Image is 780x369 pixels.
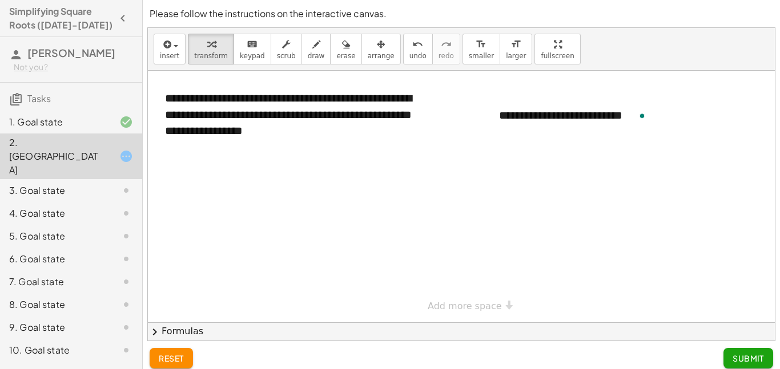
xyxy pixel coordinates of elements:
span: keypad [240,52,265,60]
div: Not you? [14,62,133,73]
span: [PERSON_NAME] [27,46,115,59]
span: transform [194,52,228,60]
i: Task not started. [119,252,133,266]
div: 1. Goal state [9,115,101,129]
i: undo [412,38,423,51]
button: keyboardkeypad [234,34,271,64]
i: Task not started. [119,343,133,357]
div: 7. Goal state [9,275,101,289]
i: Task not started. [119,298,133,311]
span: erase [336,52,355,60]
button: erase [330,34,361,64]
button: undoundo [403,34,433,64]
span: larger [506,52,526,60]
button: fullscreen [534,34,580,64]
span: Submit [733,353,764,363]
div: 2. [GEOGRAPHIC_DATA] [9,136,101,177]
i: Task not started. [119,206,133,220]
button: insert [154,34,186,64]
span: smaller [469,52,494,60]
span: scrub [277,52,296,60]
div: 3. Goal state [9,184,101,197]
span: Add more space [428,301,502,311]
p: Please follow the instructions on the interactive canvas. [150,7,773,21]
span: reset [159,353,184,363]
span: undo [409,52,427,60]
span: chevron_right [148,325,162,339]
button: reset [150,348,193,368]
i: Task not started. [119,275,133,289]
span: insert [160,52,179,60]
button: scrub [271,34,302,64]
button: transform [188,34,234,64]
div: 6. Goal state [9,252,101,266]
button: format_sizesmaller [463,34,500,64]
button: draw [301,34,331,64]
i: keyboard [247,38,258,51]
span: arrange [368,52,395,60]
i: format_size [476,38,487,51]
button: Submit [723,348,773,368]
span: fullscreen [541,52,574,60]
h4: Simplifying Square Roots ([DATE]-[DATE]) [9,5,112,32]
i: format_size [510,38,521,51]
button: arrange [361,34,401,64]
span: draw [308,52,325,60]
button: redoredo [432,34,460,64]
i: Task finished and correct. [119,115,133,129]
div: 4. Goal state [9,206,101,220]
button: format_sizelarger [500,34,532,64]
div: 5. Goal state [9,229,101,243]
i: Task started. [119,149,133,163]
i: redo [441,38,452,51]
i: Task not started. [119,321,133,334]
div: 9. Goal state [9,321,101,334]
span: Tasks [27,92,51,104]
div: 8. Goal state [9,298,101,311]
i: Task not started. [119,184,133,197]
i: Task not started. [119,229,133,243]
div: 10. Goal state [9,343,101,357]
button: chevron_rightFormulas [148,322,775,340]
div: To enrich screen reader interactions, please activate Accessibility in Grammarly extension settings [488,96,659,135]
span: redo [439,52,454,60]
